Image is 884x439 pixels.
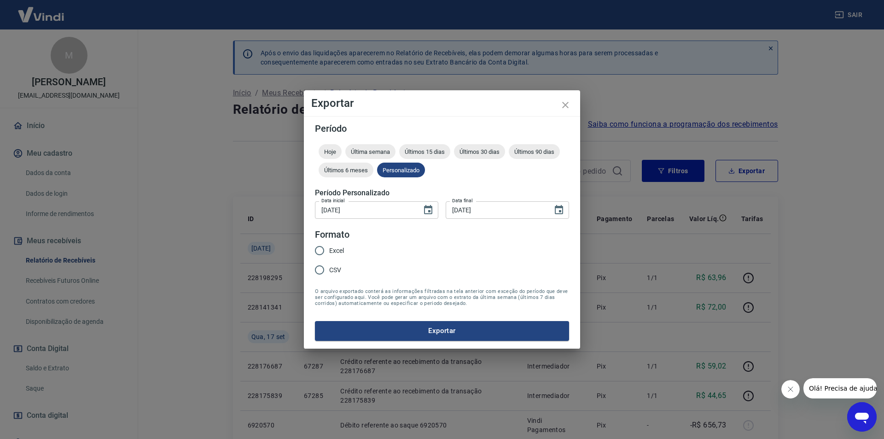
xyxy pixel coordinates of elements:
label: Data final [452,197,473,204]
span: Última semana [345,148,395,155]
span: O arquivo exportado conterá as informações filtradas na tela anterior com exceção do período que ... [315,288,569,306]
span: Excel [329,246,344,256]
span: Últimos 90 dias [509,148,560,155]
span: Olá! Precisa de ajuda? [6,6,77,14]
span: Últimos 30 dias [454,148,505,155]
button: Choose date, selected date is 18 de set de 2025 [550,201,568,219]
div: Últimos 30 dias [454,144,505,159]
legend: Formato [315,228,349,241]
span: Hoje [319,148,342,155]
span: Últimos 6 meses [319,167,373,174]
span: CSV [329,265,341,275]
button: close [554,94,576,116]
iframe: Fechar mensagem [781,380,800,398]
div: Últimos 6 meses [319,163,373,177]
h5: Período Personalizado [315,188,569,198]
iframe: Botão para abrir a janela de mensagens [847,402,877,432]
label: Data inicial [321,197,345,204]
div: Última semana [345,144,395,159]
span: Últimos 15 dias [399,148,450,155]
div: Últimos 15 dias [399,144,450,159]
h4: Exportar [311,98,573,109]
h5: Período [315,124,569,133]
span: Personalizado [377,167,425,174]
input: DD/MM/YYYY [315,201,415,218]
div: Personalizado [377,163,425,177]
button: Choose date, selected date is 17 de set de 2025 [419,201,437,219]
div: Hoje [319,144,342,159]
iframe: Mensagem da empresa [803,378,877,398]
button: Exportar [315,321,569,340]
div: Últimos 90 dias [509,144,560,159]
input: DD/MM/YYYY [446,201,546,218]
